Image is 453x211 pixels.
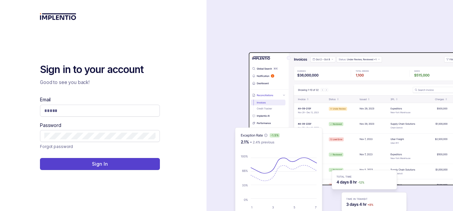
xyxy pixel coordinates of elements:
[40,143,73,150] a: Link Forgot password
[40,96,51,103] label: Email
[92,161,108,167] p: Sign In
[40,13,76,20] img: logo
[40,63,160,76] h2: Sign in to your account
[40,122,61,129] label: Password
[40,79,160,86] p: Good to see you back!
[40,143,73,150] p: Forgot password
[40,158,160,170] button: Sign In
